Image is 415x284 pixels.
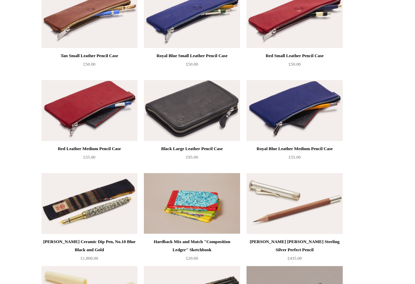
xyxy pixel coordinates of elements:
a: Hardback Mix and Match "Composition Ledger" Sketchbook Hardback Mix and Match "Composition Ledger... [144,173,240,234]
a: Graf Von Faber-Castell Sterling Silver Perfect Pencil Graf Von Faber-Castell Sterling Silver Perf... [247,173,342,234]
div: Tan Small Leather Pencil Case [43,52,136,60]
span: £50.00 [186,62,198,67]
img: Steve Harrison Ceramic Dip Pen, No.10 Blue Black and Gold [42,173,137,234]
span: £20.00 [186,256,198,261]
a: Red Small Leather Pencil Case £50.00 [247,52,342,79]
img: Black Large Leather Pencil Case [144,80,240,141]
span: £435.00 [287,256,302,261]
div: Royal Blue Leather Medium Pencil Case [248,145,341,153]
a: Tan Small Leather Pencil Case £50.00 [42,52,137,79]
span: £50.00 [289,62,301,67]
span: £55.00 [83,155,96,160]
a: Red Leather Medium Pencil Case Red Leather Medium Pencil Case [42,80,137,141]
a: [PERSON_NAME] Ceramic Dip Pen, No.10 Blue Black and Gold £1,800.00 [42,238,137,265]
div: [PERSON_NAME] Ceramic Dip Pen, No.10 Blue Black and Gold [43,238,136,254]
a: Red Leather Medium Pencil Case £55.00 [42,145,137,172]
a: Black Large Leather Pencil Case Black Large Leather Pencil Case [144,80,240,141]
span: £55.00 [289,155,301,160]
a: Royal Blue Leather Medium Pencil Case Royal Blue Leather Medium Pencil Case [247,80,342,141]
img: Red Leather Medium Pencil Case [42,80,137,141]
img: Hardback Mix and Match "Composition Ledger" Sketchbook [144,173,240,234]
a: [PERSON_NAME] [PERSON_NAME] Sterling Silver Perfect Pencil £435.00 [247,238,342,265]
a: Royal Blue Leather Medium Pencil Case £55.00 [247,145,342,172]
a: Steve Harrison Ceramic Dip Pen, No.10 Blue Black and Gold Steve Harrison Ceramic Dip Pen, No.10 B... [42,173,137,234]
a: Hardback Mix and Match "Composition Ledger" Sketchbook £20.00 [144,238,240,265]
div: [PERSON_NAME] [PERSON_NAME] Sterling Silver Perfect Pencil [248,238,341,254]
div: Hardback Mix and Match "Composition Ledger" Sketchbook [146,238,238,254]
div: Royal Blue Small Leather Pencil Case [146,52,238,60]
img: Royal Blue Leather Medium Pencil Case [247,80,342,141]
div: Red Leather Medium Pencil Case [43,145,136,153]
div: Black Large Leather Pencil Case [146,145,238,153]
span: £95.00 [186,155,198,160]
span: £1,800.00 [81,256,98,261]
a: Royal Blue Small Leather Pencil Case £50.00 [144,52,240,79]
span: £50.00 [83,62,96,67]
div: Red Small Leather Pencil Case [248,52,341,60]
img: Graf Von Faber-Castell Sterling Silver Perfect Pencil [247,173,342,234]
a: Black Large Leather Pencil Case £95.00 [144,145,240,172]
